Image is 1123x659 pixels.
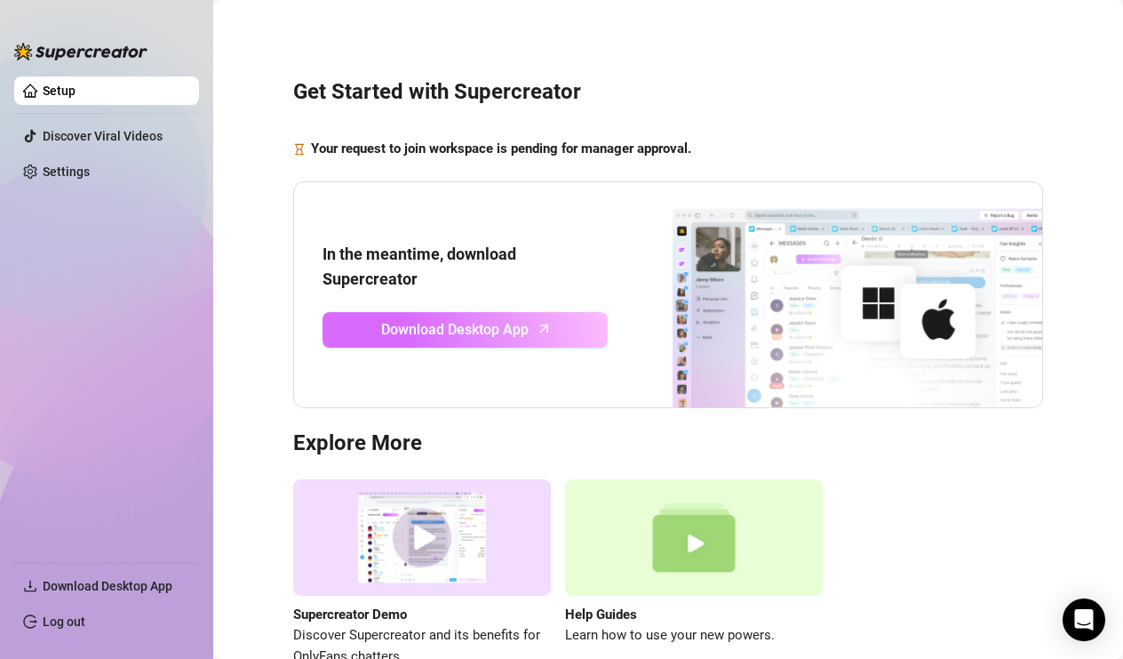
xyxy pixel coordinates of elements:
[323,312,608,348] a: Download Desktop Apparrow-up
[43,129,163,143] a: Discover Viral Videos
[608,182,1042,408] img: download app
[43,615,85,629] a: Log out
[565,607,637,623] strong: Help Guides
[23,579,37,593] span: download
[293,607,407,623] strong: Supercreator Demo
[43,165,90,179] a: Settings
[14,43,147,60] img: logo-BBDzfeDw.svg
[534,318,554,339] span: arrow-up
[293,430,1043,458] h3: Explore More
[293,78,1043,107] h3: Get Started with Supercreator
[43,579,172,593] span: Download Desktop App
[565,625,823,647] span: Learn how to use your new powers.
[43,84,76,98] a: Setup
[323,245,516,288] strong: In the meantime, download Supercreator
[293,479,551,596] img: supercreator demo
[381,318,529,341] span: Download Desktop App
[1063,599,1105,641] div: Open Intercom Messenger
[311,141,691,157] strong: Your request to join workspace is pending for manager approval.
[565,479,823,596] img: help guides
[293,139,306,160] span: hourglass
